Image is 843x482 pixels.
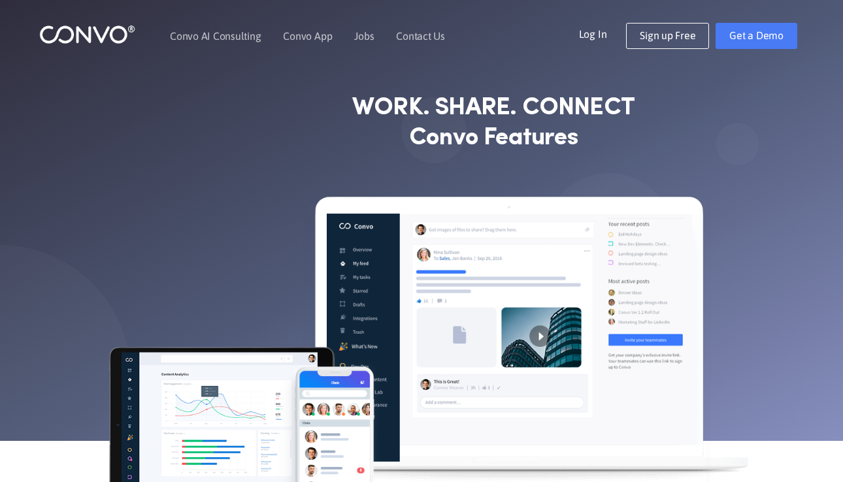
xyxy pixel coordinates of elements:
a: Log In [579,23,627,44]
a: Contact Us [396,31,445,41]
img: logo_1.png [39,24,135,44]
a: Sign up Free [626,23,709,49]
a: Convo AI Consulting [170,31,261,41]
a: Get a Demo [716,23,797,49]
strong: WORK. SHARE. CONNECT Convo Features [352,93,635,153]
a: Convo App [283,31,332,41]
a: Jobs [354,31,374,41]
